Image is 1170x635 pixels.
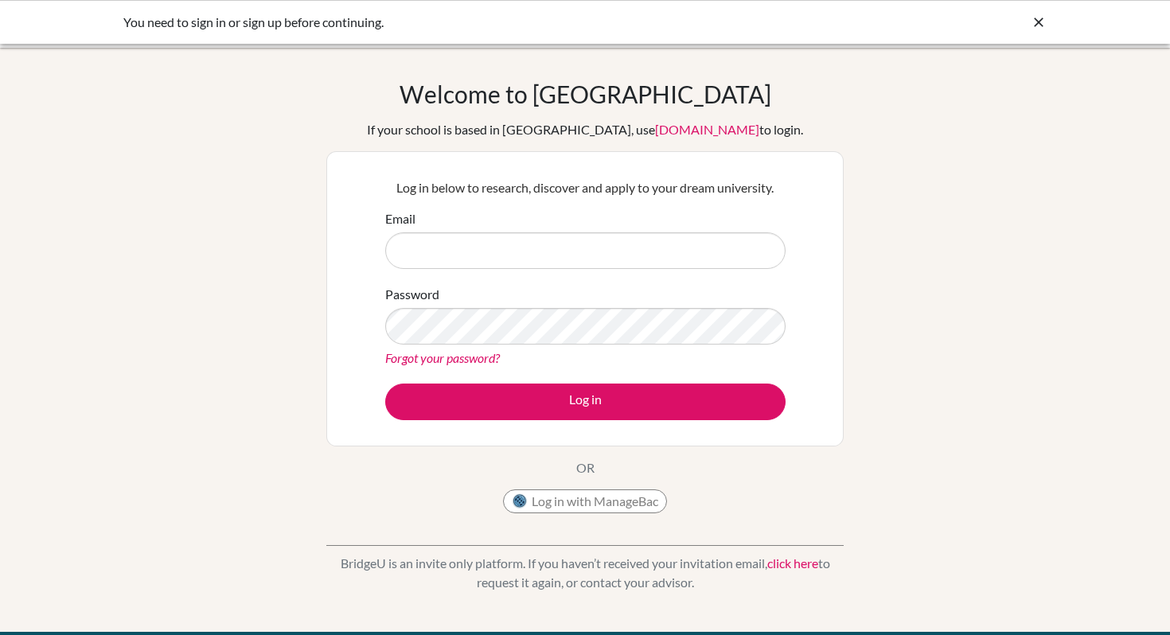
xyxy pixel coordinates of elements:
a: click here [767,555,818,571]
p: OR [576,458,595,477]
div: You need to sign in or sign up before continuing. [123,13,808,32]
div: If your school is based in [GEOGRAPHIC_DATA], use to login. [367,120,803,139]
p: BridgeU is an invite only platform. If you haven’t received your invitation email, to request it ... [326,554,844,592]
h1: Welcome to [GEOGRAPHIC_DATA] [400,80,771,108]
a: [DOMAIN_NAME] [655,122,759,137]
a: Forgot your password? [385,350,500,365]
p: Log in below to research, discover and apply to your dream university. [385,178,786,197]
label: Email [385,209,415,228]
label: Password [385,285,439,304]
button: Log in [385,384,786,420]
button: Log in with ManageBac [503,489,667,513]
